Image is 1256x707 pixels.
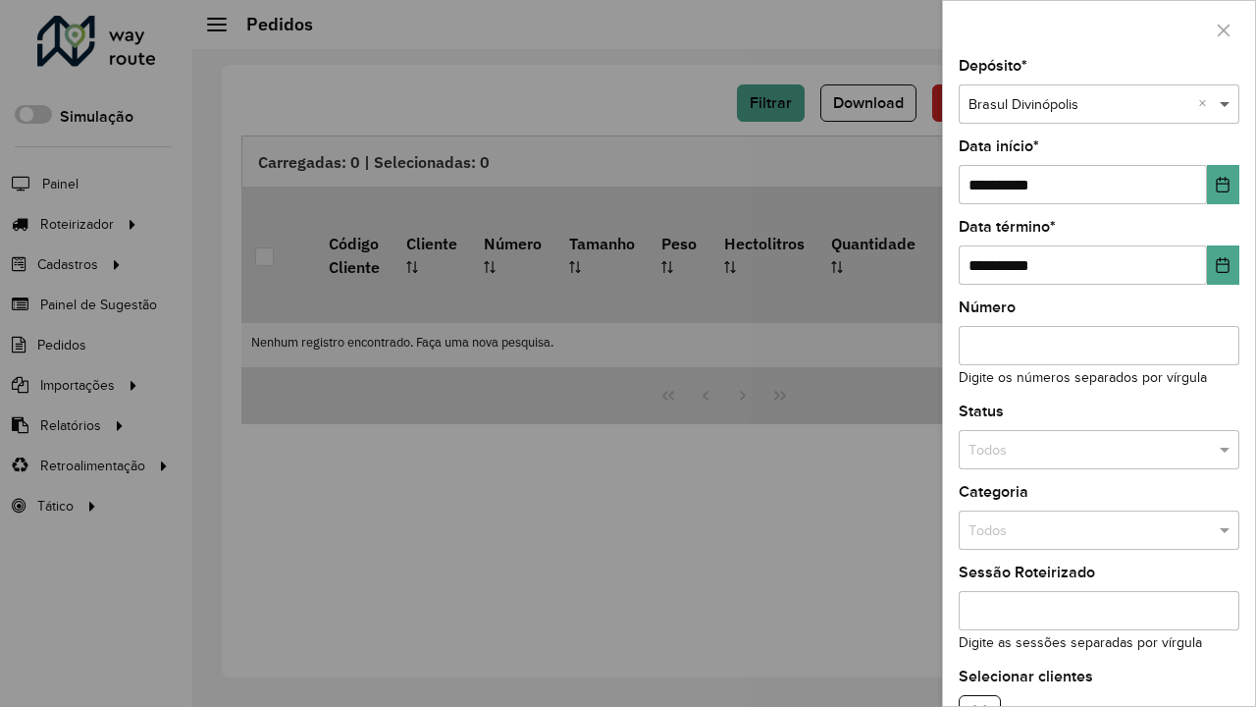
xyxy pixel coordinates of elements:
label: Selecionar clientes [959,665,1093,688]
button: Choose Date [1207,245,1239,285]
label: Número [959,296,1016,319]
label: Categoria [959,480,1028,504]
label: Sessão Roteirizado [959,561,1095,584]
label: Depósito [959,54,1027,78]
small: Digite os números separados por vírgula [959,370,1207,385]
small: Digite as sessões separadas por vírgula [959,635,1202,650]
label: Status [959,400,1004,423]
span: Clear all [1198,94,1215,116]
button: Choose Date [1207,165,1239,204]
label: Data término [959,215,1056,239]
label: Data início [959,135,1039,158]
